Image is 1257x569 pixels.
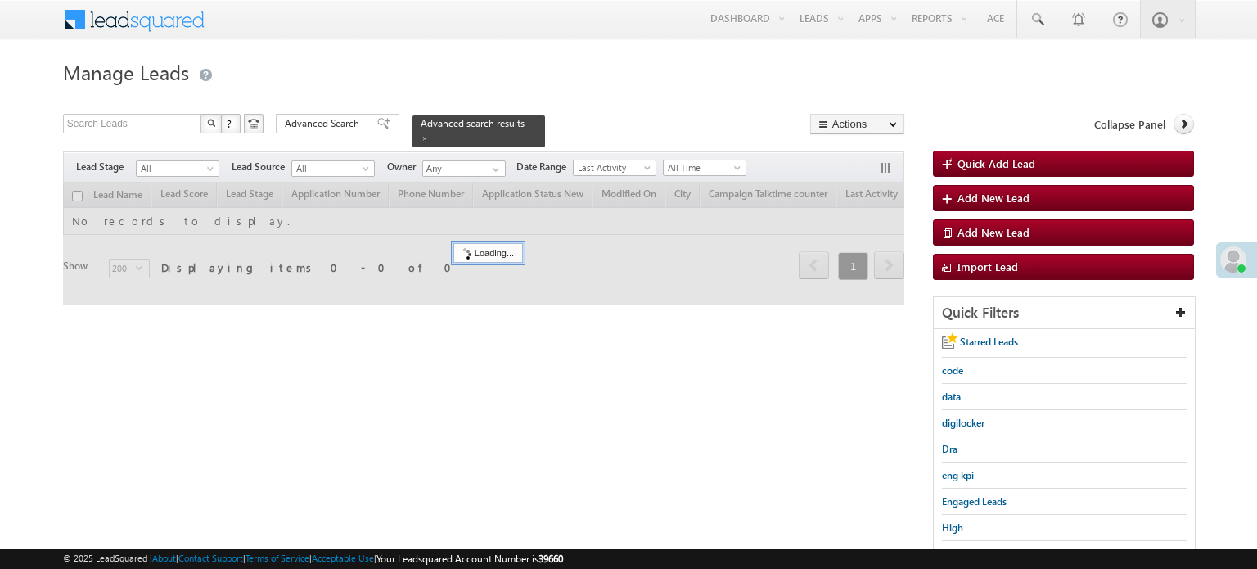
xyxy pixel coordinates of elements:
span: Advanced search results [421,117,525,129]
span: Add New Lead [957,191,1029,205]
span: All Time [664,160,741,175]
input: Type to Search [422,160,506,177]
span: Quick Add Lead [957,156,1035,170]
a: Acceptable Use [312,553,374,563]
a: Terms of Service [246,553,309,563]
a: About [152,553,176,563]
a: All [291,160,375,177]
span: 39660 [538,553,563,565]
span: Your Leadsquared Account Number is [376,553,563,565]
div: Quick Filters [934,297,1195,329]
span: Date Range [516,160,573,174]
span: ? [227,116,234,130]
span: Owner [387,160,422,174]
button: Actions [810,114,904,134]
img: Search [207,119,215,127]
span: Starred Leads [960,336,1018,348]
span: High [942,522,963,534]
span: Add New Lead [957,225,1029,239]
span: Manage Leads [63,59,189,85]
span: Last Activity [574,160,651,175]
span: Collapse Panel [1094,117,1165,132]
a: Contact Support [178,553,243,563]
button: ? [221,114,241,133]
a: All [136,160,219,177]
span: code [942,364,963,377]
span: data [942,391,961,403]
a: Show All Items [484,161,504,178]
span: Advanced Search [285,116,364,131]
span: All [292,161,370,176]
span: eng kpi [942,469,974,481]
a: All Time [663,160,746,176]
span: All [137,161,214,176]
span: Lead Stage [76,160,136,174]
span: Dra [942,443,957,455]
span: © 2025 LeadSquared | | | | | [63,551,563,567]
div: Loading... [453,243,523,263]
span: Import Lead [957,260,1018,273]
span: digilocker [942,417,984,429]
span: Lead Source [232,160,291,174]
span: Engaged Leads [942,495,1007,508]
a: Last Activity [573,160,656,176]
